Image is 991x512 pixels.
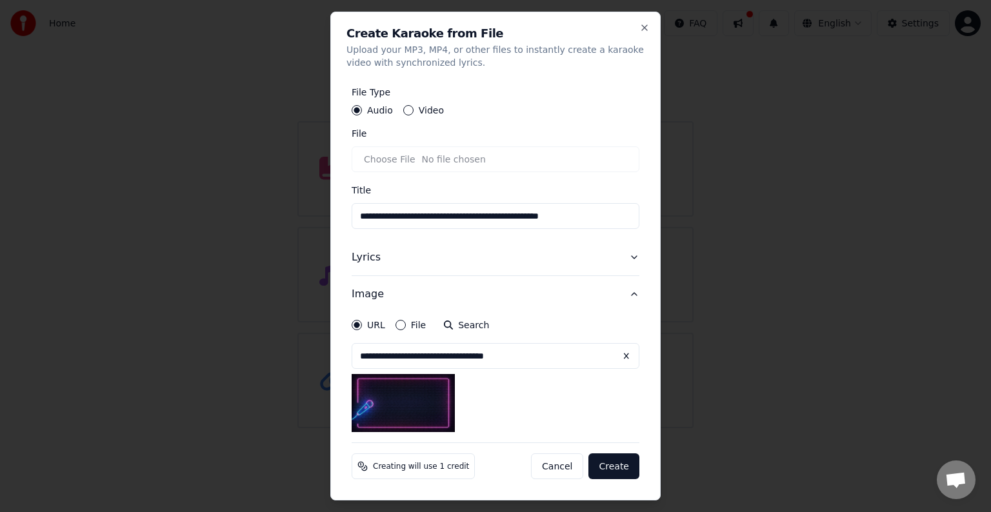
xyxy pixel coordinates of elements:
[588,453,639,479] button: Create
[373,461,469,471] span: Creating will use 1 credit
[346,28,645,39] h2: Create Karaoke from File
[352,128,366,139] label: File
[436,313,497,337] button: Search
[531,453,583,479] button: Cancel
[411,320,426,330] label: File
[352,87,390,97] label: File Type
[352,239,639,275] button: Lyrics
[367,320,385,330] label: URL
[346,43,645,69] p: Upload your MP3, MP4, or other files to instantly create a karaoke video with synchronized lyrics.
[352,276,639,312] button: Image
[419,106,444,115] label: Video
[352,185,371,195] label: Title
[367,106,393,115] label: Audio
[352,312,639,442] div: Image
